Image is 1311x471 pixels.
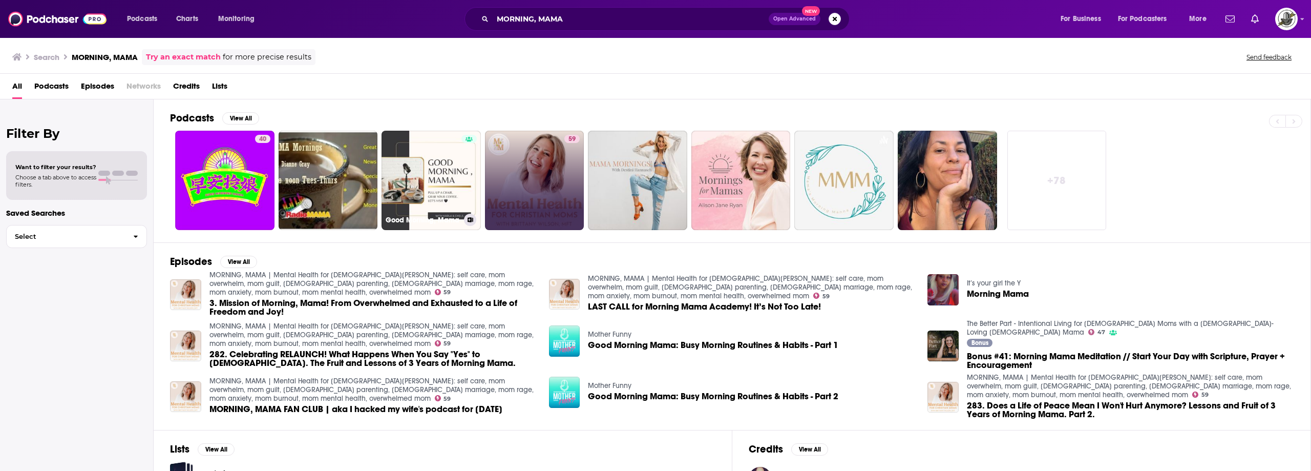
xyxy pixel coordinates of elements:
[1053,11,1114,27] button: open menu
[588,341,838,350] a: Good Morning Mama: Busy Morning Routines & Habits - Part 1
[1243,53,1295,62] button: Send feedback
[218,12,255,26] span: Monitoring
[8,9,107,29] img: Podchaser - Follow, Share and Rate Podcasts
[146,51,221,63] a: Try an exact match
[1097,330,1105,335] span: 47
[967,373,1291,399] a: MORNING, MAMA | Mental Health for Christian Moms: self care, mom overwhelm, mom guilt, Christian ...
[7,233,125,240] span: Select
[170,112,259,125] a: PodcastsView All
[813,293,830,299] a: 59
[443,397,451,401] span: 59
[927,274,959,305] a: Morning Mama
[170,381,201,413] img: MORNING, MAMA FAN CLUB | aka I hacked my wife's podcast for mother's day 2025
[749,443,783,456] h2: Credits
[12,78,22,99] a: All
[173,78,200,99] a: Credits
[223,51,311,63] span: for more precise results
[170,443,189,456] h2: Lists
[435,395,451,401] a: 59
[1061,12,1101,26] span: For Business
[1201,393,1209,397] span: 59
[1275,8,1298,30] span: Logged in as PodProMaxBooking
[127,12,157,26] span: Podcasts
[209,405,502,414] a: MORNING, MAMA FAN CLUB | aka I hacked my wife's podcast for mother's day 2025
[170,11,204,27] a: Charts
[72,52,138,62] h3: MORNING, MAMA
[34,52,59,62] h3: Search
[588,302,821,311] a: LAST CALL for Morning Mama Academy! It’s Not Too Late!
[802,6,820,16] span: New
[1111,11,1182,27] button: open menu
[81,78,114,99] a: Episodes
[209,299,537,316] a: 3. Mission of Morning, Mama! From Overwhelmed and Exhausted to a Life of Freedom and Joy!
[209,405,502,414] span: MORNING, MAMA FAN CLUB | aka I hacked my wife's podcast for [DATE]
[1007,131,1107,230] a: +78
[222,112,259,125] button: View All
[220,256,257,268] button: View All
[549,377,580,408] img: Good Morning Mama: Busy Morning Routines & Habits - Part 2
[822,294,830,299] span: 59
[749,443,828,456] a: CreditsView All
[773,16,816,22] span: Open Advanced
[588,381,631,390] a: Mother Funny
[967,352,1294,370] a: Bonus #41: Morning Mama Meditation // Start Your Day with Scripture, Prayer + Encouragement
[549,325,580,357] img: Good Morning Mama: Busy Morning Routines & Habits - Part 1
[493,11,769,27] input: Search podcasts, credits, & more...
[1221,10,1239,28] a: Show notifications dropdown
[791,443,828,456] button: View All
[212,78,227,99] a: Lists
[435,289,451,295] a: 59
[769,13,820,25] button: Open AdvancedNew
[176,12,198,26] span: Charts
[170,443,235,456] a: ListsView All
[209,350,537,367] span: 282. Celebrating RELAUNCH! What Happens When You Say "Yes" to [DEMOGRAPHIC_DATA]. The Fruit and L...
[927,382,959,413] img: 283. Does a Life of Peace Mean I Won't Hurt Anymore? Lessons and Fruit of 3 Years of Morning Mama...
[927,331,959,362] img: Bonus #41: Morning Mama Meditation // Start Your Day with Scripture, Prayer + Encouragement
[588,330,631,339] a: Mother Funny
[34,78,69,99] span: Podcasts
[443,341,451,346] span: 59
[1189,12,1207,26] span: More
[170,112,214,125] h2: Podcasts
[126,78,161,99] span: Networks
[1182,11,1219,27] button: open menu
[259,134,266,145] span: 40
[209,271,534,297] a: MORNING, MAMA | Mental Health for Christian Moms: self care, mom overwhelm, mom guilt, Christian ...
[971,340,988,346] span: Bonus
[564,135,580,143] a: 59
[967,290,1029,298] a: Morning Mama
[967,401,1294,419] a: 283. Does a Life of Peace Mean I Won't Hurt Anymore? Lessons and Fruit of 3 Years of Morning Mama...
[15,163,96,171] span: Want to filter your results?
[485,131,584,230] a: 59
[588,392,838,401] a: Good Morning Mama: Busy Morning Routines & Habits - Part 2
[170,331,201,362] img: 282. Celebrating RELAUNCH! What Happens When You Say "Yes" to God. The Fruit and Lessons of 3 Yea...
[474,7,859,31] div: Search podcasts, credits, & more...
[1247,10,1263,28] a: Show notifications dropdown
[211,11,268,27] button: open menu
[1275,8,1298,30] button: Show profile menu
[382,131,481,230] a: Good Morning, Mama
[170,279,201,311] img: 3. Mission of Morning, Mama! From Overwhelmed and Exhausted to a Life of Freedom and Joy!
[6,126,147,141] h2: Filter By
[1275,8,1298,30] img: User Profile
[170,255,257,268] a: EpisodesView All
[209,322,534,348] a: MORNING, MAMA | Mental Health for Christian Moms: self care, mom overwhelm, mom guilt, Christian ...
[549,279,580,310] img: LAST CALL for Morning Mama Academy! It’s Not Too Late!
